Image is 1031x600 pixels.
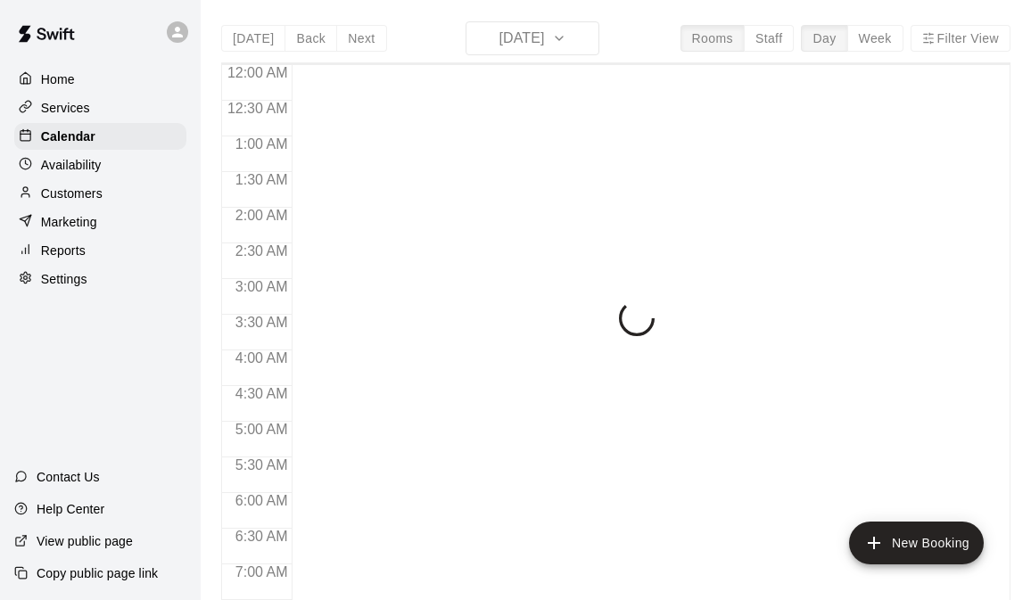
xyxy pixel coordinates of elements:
[231,457,293,473] span: 5:30 AM
[231,386,293,401] span: 4:30 AM
[14,95,186,121] a: Services
[14,66,186,93] a: Home
[231,422,293,437] span: 5:00 AM
[223,65,293,80] span: 12:00 AM
[37,564,158,582] p: Copy public page link
[14,180,186,207] a: Customers
[41,99,90,117] p: Services
[37,532,133,550] p: View public page
[41,242,86,259] p: Reports
[14,152,186,178] a: Availability
[41,213,97,231] p: Marketing
[231,208,293,223] span: 2:00 AM
[14,123,186,150] a: Calendar
[41,127,95,145] p: Calendar
[223,101,293,116] span: 12:30 AM
[14,209,186,235] a: Marketing
[37,468,100,486] p: Contact Us
[231,529,293,544] span: 6:30 AM
[231,493,293,508] span: 6:00 AM
[41,70,75,88] p: Home
[231,350,293,366] span: 4:00 AM
[14,266,186,292] a: Settings
[849,522,984,564] button: add
[231,315,293,330] span: 3:30 AM
[231,243,293,259] span: 2:30 AM
[37,500,104,518] p: Help Center
[231,136,293,152] span: 1:00 AM
[231,564,293,579] span: 7:00 AM
[41,270,87,288] p: Settings
[231,172,293,187] span: 1:30 AM
[41,185,103,202] p: Customers
[14,237,186,264] a: Reports
[41,156,102,174] p: Availability
[231,279,293,294] span: 3:00 AM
